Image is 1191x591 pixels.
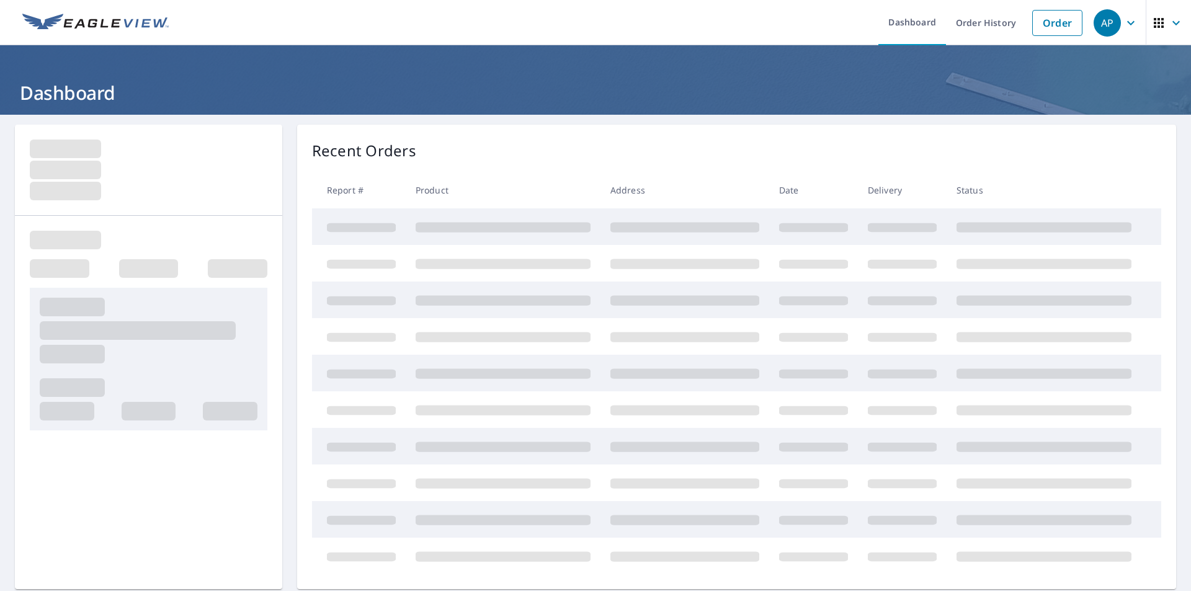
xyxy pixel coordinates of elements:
th: Status [947,172,1141,208]
div: AP [1094,9,1121,37]
th: Address [600,172,769,208]
p: Recent Orders [312,140,416,162]
th: Delivery [858,172,947,208]
th: Date [769,172,858,208]
a: Order [1032,10,1082,36]
img: EV Logo [22,14,169,32]
th: Report # [312,172,406,208]
h1: Dashboard [15,80,1176,105]
th: Product [406,172,600,208]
